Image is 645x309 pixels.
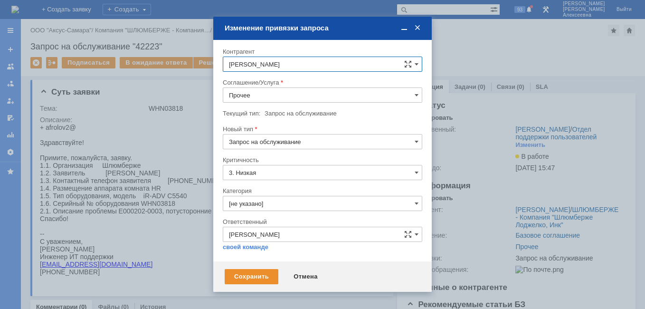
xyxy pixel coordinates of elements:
[265,110,337,117] span: Запрос на обслуживание
[223,110,260,117] label: Текущий тип:
[399,24,409,32] span: Свернуть (Ctrl + M)
[223,243,268,251] a: своей команде
[404,231,412,238] span: Сложная форма
[223,48,420,55] div: Контрагент
[223,126,420,132] div: Новый тип
[223,157,420,163] div: Критичность
[223,188,420,194] div: Категория
[225,24,422,32] div: Изменение привязки запроса
[223,219,420,225] div: Ответственный
[223,79,420,86] div: Соглашение/Услуга
[404,60,412,68] span: Сложная форма
[413,24,422,32] span: Закрыть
